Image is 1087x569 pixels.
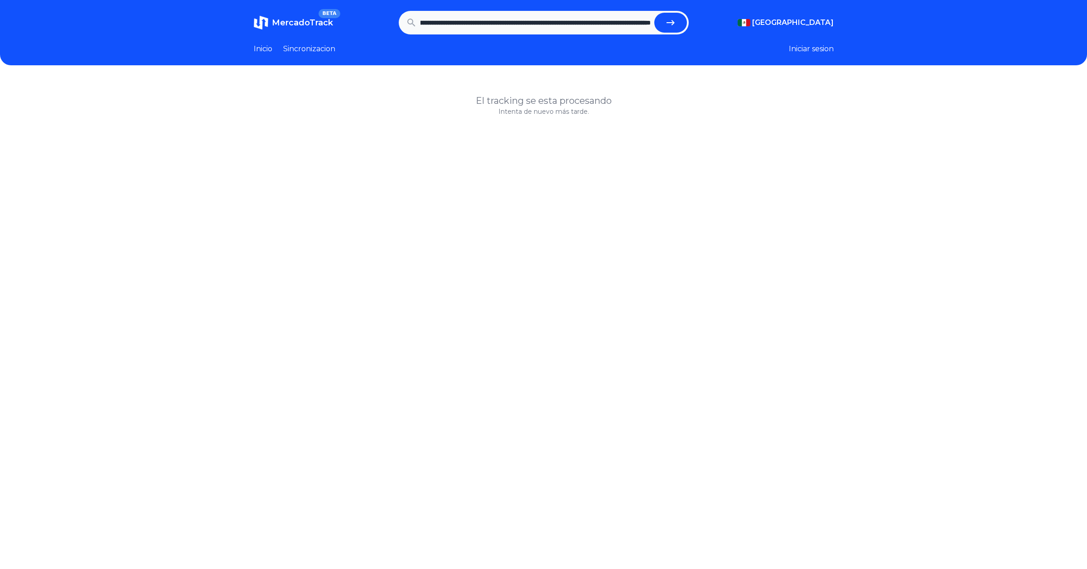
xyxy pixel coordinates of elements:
img: Mexico [738,19,750,26]
img: MercadoTrack [254,15,268,30]
span: MercadoTrack [272,18,333,28]
p: Intenta de nuevo más tarde. [254,107,834,116]
a: Inicio [254,44,272,54]
button: [GEOGRAPHIC_DATA] [738,17,834,28]
span: BETA [319,9,340,18]
a: MercadoTrackBETA [254,15,333,30]
a: Sincronizacion [283,44,335,54]
h1: El tracking se esta procesando [254,94,834,107]
button: Iniciar sesion [789,44,834,54]
span: [GEOGRAPHIC_DATA] [752,17,834,28]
